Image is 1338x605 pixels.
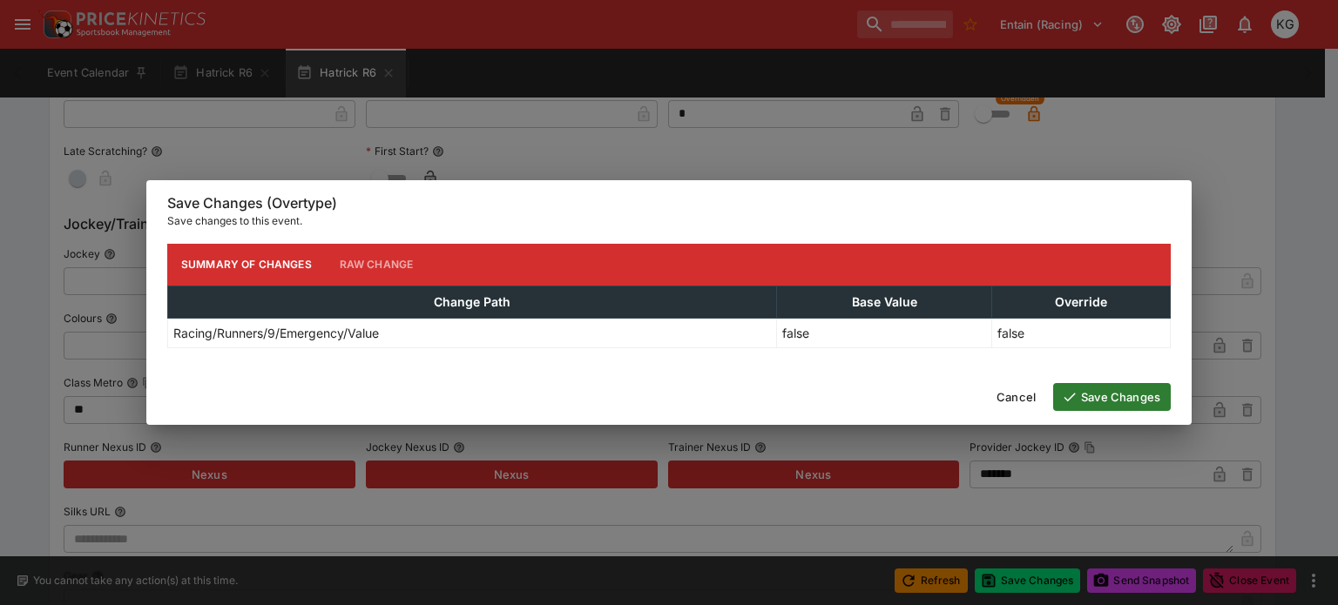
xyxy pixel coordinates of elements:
[168,286,777,318] th: Change Path
[777,286,992,318] th: Base Value
[173,324,379,342] p: Racing/Runners/9/Emergency/Value
[167,244,326,286] button: Summary of Changes
[167,194,1171,212] h6: Save Changes (Overtype)
[1053,383,1171,411] button: Save Changes
[167,212,1171,230] p: Save changes to this event.
[992,318,1171,347] td: false
[986,383,1046,411] button: Cancel
[992,286,1171,318] th: Override
[326,244,428,286] button: Raw Change
[777,318,992,347] td: false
